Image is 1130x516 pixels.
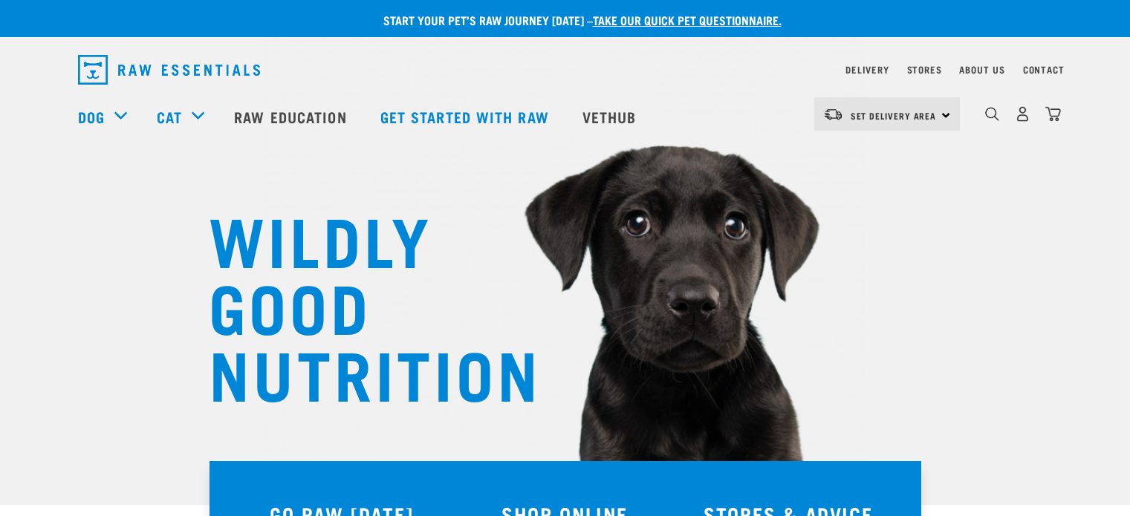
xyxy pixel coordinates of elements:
nav: dropdown navigation [66,49,1065,91]
a: take our quick pet questionnaire. [593,16,782,23]
img: van-moving.png [823,108,843,121]
a: Dog [78,105,105,128]
a: Vethub [568,87,655,146]
h1: WILDLY GOOD NUTRITION [209,204,506,405]
img: home-icon@2x.png [1045,106,1061,122]
a: Contact [1023,67,1065,72]
a: About Us [959,67,1004,72]
img: user.png [1015,106,1030,122]
a: Delivery [845,67,889,72]
a: Cat [157,105,182,128]
span: Set Delivery Area [851,113,937,118]
img: home-icon-1@2x.png [985,107,999,121]
a: Stores [907,67,942,72]
a: Get started with Raw [366,87,568,146]
img: Raw Essentials Logo [78,55,260,85]
a: Raw Education [219,87,365,146]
